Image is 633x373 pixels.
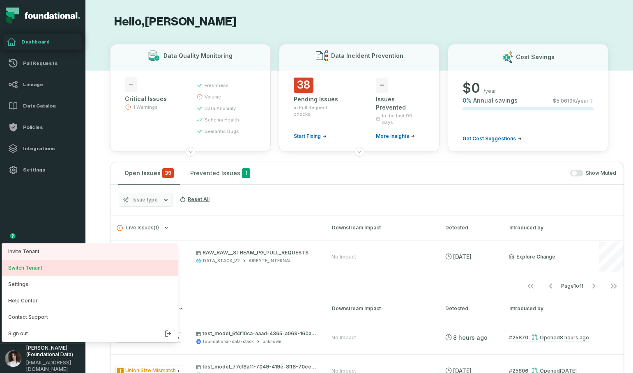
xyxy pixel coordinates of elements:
div: Critical Issues [125,95,182,103]
relative-time: Aug 19, 2025, 4:28 AM GMT+3 [453,253,472,260]
h3: Data Quality Monitoring [163,52,232,60]
a: Start Fixing [294,133,327,140]
div: AIRBYTE_INTERNAL [249,258,292,264]
span: Annual savings [473,96,518,105]
span: 1 [242,168,250,178]
div: Show Muted [260,170,616,177]
h3: Cost Savings [516,53,555,61]
span: More insights [376,133,409,140]
p: RAW_RAW__STREAM_PG_PULL_REQUESTS [196,249,317,256]
span: volume [205,94,221,100]
button: Cost Savings$0/year0%Annual savings$5.0619K/yearGet Cost Suggestions [448,44,608,152]
span: Issue type [132,197,158,203]
img: avatar of Aluma Gelbard [5,350,21,367]
span: critical issues and errors combined [162,168,174,178]
nav: pagination [110,278,624,294]
button: Live Issues(1) [117,225,317,231]
span: Live Issues ( 1 ) [117,225,159,231]
span: Aluma Gelbard (Foundational Data) [26,345,81,358]
div: No Impact [331,334,356,341]
button: Go to next page [584,278,603,294]
p: test_model_6f4f10ca-aaad-4365-a069-160a25ce2b77 [196,330,317,337]
a: Contact Support [2,309,178,325]
button: Data Quality Monitoring-Critical Issues1 Warningsfreshnessvolumedata anomalyschema healthsemantic... [110,44,271,152]
a: More insights [376,133,415,140]
button: Settings [2,276,178,293]
button: Sign out [2,325,178,342]
button: Go to first page [521,278,541,294]
span: $ 5.0619K /year [553,98,589,104]
div: Detected [445,305,495,312]
a: Help Center [2,293,178,309]
span: Get Cost Suggestions [463,135,516,142]
a: Explore Change [509,254,555,260]
ul: Page 1 of 1 [521,278,624,294]
div: Live Issues(1) [110,240,624,296]
a: Get Cost Suggestions [463,135,522,142]
div: avatar of Aluma Gelbard[PERSON_NAME] (Foundational Data)[EMAIL_ADDRESS][DOMAIN_NAME] [2,243,178,342]
span: /year [483,88,496,94]
div: Downstream Impact [332,224,430,231]
button: Go to last page [604,278,624,294]
span: 38 [294,78,313,93]
div: Issues Prevented [376,95,425,112]
div: Pending Issues [294,95,343,103]
span: Start Fixing [294,133,321,140]
span: semantic bugs [205,128,239,135]
span: 1 Warnings [133,104,158,110]
span: in Pull Request checks [294,104,343,117]
span: schema health [205,117,239,123]
button: Open Issues [118,162,180,184]
div: Detected [445,224,495,231]
span: aluma@foundational.io [26,359,81,373]
relative-time: Sep 10, 2025, 5:27 AM GMT+3 [453,334,488,341]
a: Invite Tenant [2,243,178,260]
button: Issue type [119,193,173,207]
div: DATA_STACK_V2 [203,258,240,264]
div: Opened [532,334,589,341]
span: - [125,77,137,92]
button: Pending Issues(38) [117,306,317,312]
a: #25870Opened[DATE] 5:27:26 AM [509,334,589,341]
div: Introduced by [509,305,583,312]
span: data anomaly [205,105,236,112]
button: Switch Tenant [2,260,178,276]
div: unknown [262,339,281,345]
div: Downstream Impact [332,305,430,312]
h1: Hello, [PERSON_NAME] [110,15,608,29]
span: freshness [205,82,229,89]
div: foundational-data-stack [203,339,254,345]
span: In the last 90 days [382,112,425,126]
button: Go to previous page [541,278,561,294]
relative-time: Sep 10, 2025, 5:27 AM GMT+3 [560,334,589,341]
div: No Impact [331,254,356,260]
span: 0 % [463,96,472,105]
h3: Data Incident Prevention [331,52,403,60]
span: - [376,78,388,93]
span: $ 0 [463,80,480,96]
p: test_model_77cf8a11-7049-419e-8ff8-70eee908f6a7 [196,364,317,370]
button: Data Incident Prevention38Pending Issuesin Pull Request checksStart Fixing-Issues PreventedIn the... [279,44,440,152]
button: Reset All [176,193,213,206]
div: Introduced by [509,224,583,231]
button: Prevented Issues [184,162,257,184]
